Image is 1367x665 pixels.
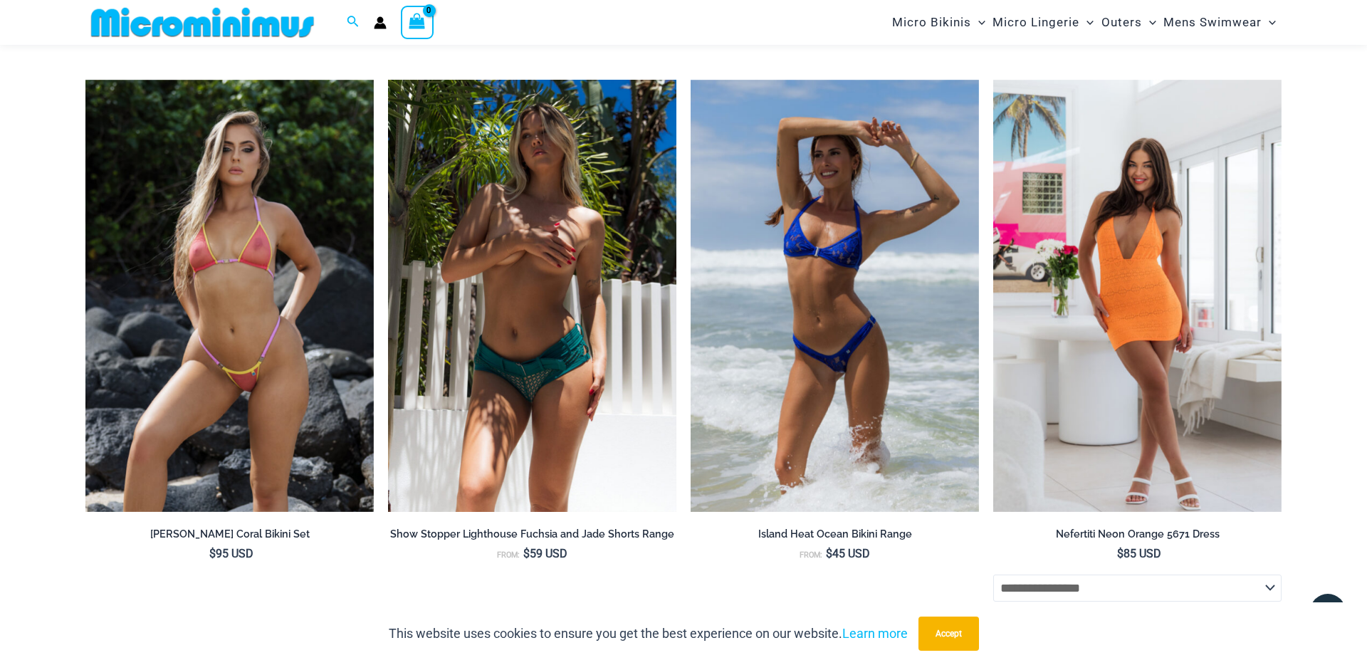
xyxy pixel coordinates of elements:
span: $ [523,547,530,560]
span: From: [497,550,520,560]
span: Micro Bikinis [892,4,971,41]
span: Micro Lingerie [992,4,1079,41]
h2: Nefertiti Neon Orange 5671 Dress [993,528,1282,541]
a: Learn more [842,626,908,641]
button: Accept [918,617,979,651]
p: This website uses cookies to ensure you get the best experience on our website. [389,623,908,644]
span: Menu Toggle [971,4,985,41]
img: MM SHOP LOGO FLAT [85,6,320,38]
a: Maya Sunkist Coral 309 Top 469 Bottom 02Maya Sunkist Coral 309 Top 469 Bottom 04Maya Sunkist Cora... [85,80,374,513]
h2: Show Stopper Lighthouse Fuchsia and Jade Shorts Range [388,528,676,541]
span: Menu Toggle [1079,4,1094,41]
a: [PERSON_NAME] Coral Bikini Set [85,528,374,546]
span: $ [826,547,832,560]
span: $ [209,547,216,560]
span: Mens Swimwear [1163,4,1262,41]
a: Nefertiti Neon Orange 5671 Dress 01Nefertiti Neon Orange 5671 Dress 02Nefertiti Neon Orange 5671 ... [993,80,1282,513]
a: Lighthouse Fuchsia 516 Shorts 04Lighthouse Jade 516 Shorts 05Lighthouse Jade 516 Shorts 05 [388,80,676,513]
span: $ [1117,547,1124,560]
h2: [PERSON_NAME] Coral Bikini Set [85,528,374,541]
a: Mens SwimwearMenu ToggleMenu Toggle [1160,4,1279,41]
a: Search icon link [347,14,360,31]
img: Nefertiti Neon Orange 5671 Dress 01 [993,80,1282,513]
span: Outers [1101,4,1142,41]
nav: Site Navigation [886,2,1282,43]
bdi: 59 USD [523,547,567,560]
a: View Shopping Cart, empty [401,6,434,38]
bdi: 45 USD [826,547,870,560]
span: Menu Toggle [1262,4,1276,41]
img: Lighthouse Jade 516 Shorts 05 [388,80,676,513]
bdi: 85 USD [1117,547,1161,560]
a: Island Heat Ocean Bikini Range [691,528,979,546]
span: Menu Toggle [1142,4,1156,41]
a: Nefertiti Neon Orange 5671 Dress [993,528,1282,546]
img: Island Heat Ocean 359 Top 439 Bottom 01 [691,80,979,513]
a: OutersMenu ToggleMenu Toggle [1098,4,1160,41]
span: From: [800,550,822,560]
a: Account icon link [374,16,387,29]
bdi: 95 USD [209,547,253,560]
img: Maya Sunkist Coral 309 Top 469 Bottom 02 [85,80,374,513]
a: Island Heat Ocean 359 Top 439 Bottom 01Island Heat Ocean 359 Top 439 Bottom 04Island Heat Ocean 3... [691,80,979,513]
h2: Island Heat Ocean Bikini Range [691,528,979,541]
a: Micro BikinisMenu ToggleMenu Toggle [889,4,989,41]
a: Micro LingerieMenu ToggleMenu Toggle [989,4,1097,41]
a: Show Stopper Lighthouse Fuchsia and Jade Shorts Range [388,528,676,546]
